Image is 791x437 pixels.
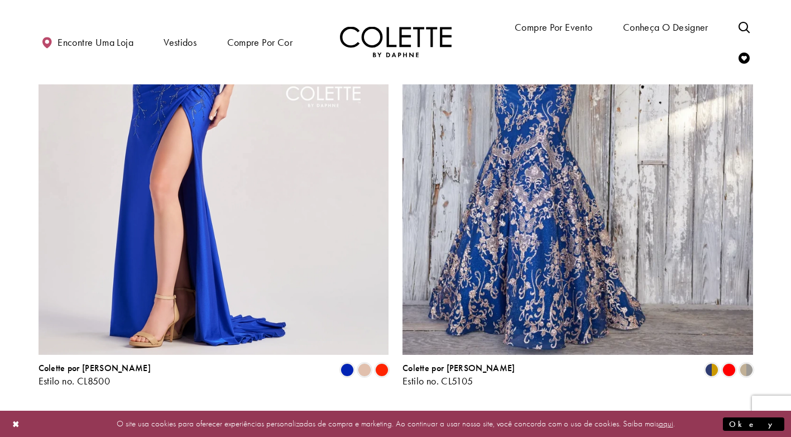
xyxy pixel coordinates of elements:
[341,363,354,377] i: Royal Blue
[227,37,293,48] span: Compre por cor
[164,37,196,48] span: Vestidos
[340,27,452,58] a: Visite a página inicial
[512,11,596,42] span: Compre por evento
[353,408,365,425] span: Página atual
[39,27,136,58] a: Encontre uma loja
[382,408,394,425] a: Página 3
[402,374,473,387] span: Estilo no. CL5105
[358,363,371,377] i: Champagne
[722,363,736,377] i: Red
[623,22,708,33] span: Conheça o designer
[441,408,478,425] a: Próxima Página
[402,363,515,387] div: Colette by Daphne Style No. CL5105
[515,22,593,33] span: Compre por evento
[402,362,515,374] span: Colette por [PERSON_NAME]
[39,363,151,387] div: Colette by Daphne Style No. CL8500
[705,363,718,377] i: Navy Blue/Gold
[161,27,199,58] span: Vestidos
[659,418,673,429] a: aqui
[340,27,452,58] img: Colette por Daphne
[39,374,111,387] span: Estilo no. CL8500
[7,414,26,434] button: Caixa de diálogo Fechar
[80,416,711,431] p: O site usa cookies para oferecer experiências personalizadas de compra e marketing. Ao continuar ...
[620,11,711,42] a: Conheça o designer
[57,37,133,48] span: Encontre uma loja
[375,363,389,377] i: Scarlet
[367,408,379,425] a: Página 2
[736,11,752,42] a: Alternar pesquisa
[410,408,424,425] a: ...
[723,417,784,431] button: Caixa de diálogo Enviar
[39,362,151,374] span: Colette por [PERSON_NAME]
[396,408,408,425] a: Página 4
[426,408,438,425] a: Página 6
[224,27,295,58] span: Compre por cor
[740,363,753,377] i: Gold/Pewter
[736,42,752,73] a: Verifique a lista de desejos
